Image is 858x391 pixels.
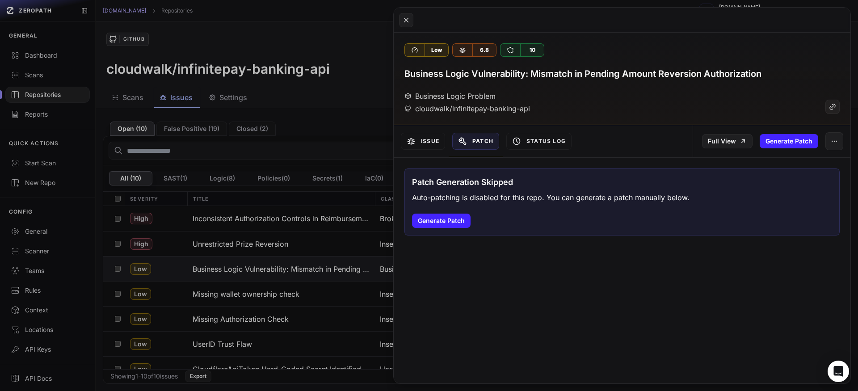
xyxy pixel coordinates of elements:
[702,134,753,148] a: Full View
[760,134,818,148] button: Generate Patch
[828,361,849,382] div: Open Intercom Messenger
[412,176,513,189] h3: Patch Generation Skipped
[412,192,690,203] p: Auto-patching is disabled for this repo. You can generate a patch manually below.
[401,133,445,150] button: Issue
[404,103,530,114] div: cloudwalk/infinitepay-banking-api
[452,133,499,150] button: Patch
[412,214,471,228] button: Generate Patch
[506,133,572,150] button: Status Log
